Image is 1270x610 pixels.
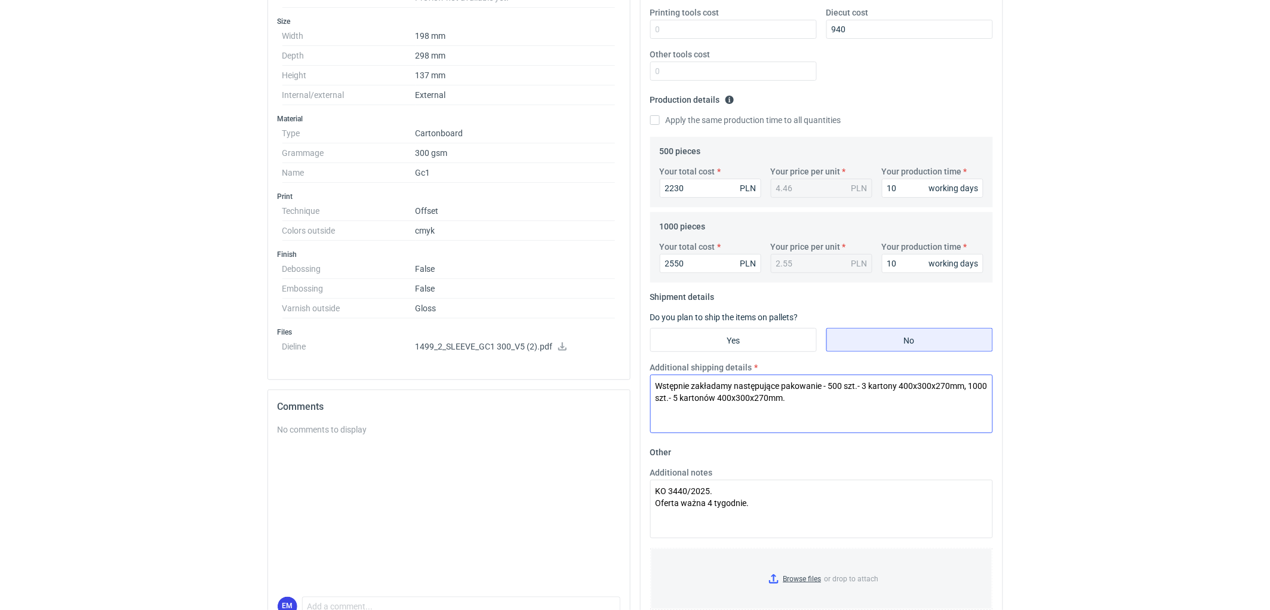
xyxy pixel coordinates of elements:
dt: Depth [282,46,416,66]
dt: Varnish outside [282,299,416,318]
dt: Technique [282,201,416,221]
legend: Other [650,443,672,457]
dd: Cartonboard [416,124,616,143]
div: working days [929,258,979,269]
input: 0 [882,254,983,273]
label: Diecut cost [826,7,869,19]
label: No [826,328,993,352]
dd: 300 gsm [416,143,616,163]
dd: 298 mm [416,46,616,66]
p: 1499_2_SLEEVE_GC1 300_V5 (2).pdf [416,342,616,352]
dd: 198 mm [416,26,616,46]
dd: External [416,85,616,105]
label: Your total cost [660,241,715,253]
dd: False [416,259,616,279]
dd: Gc1 [416,163,616,183]
label: Apply the same production time to all quantities [650,114,841,126]
label: Your price per unit [771,165,841,177]
label: Do you plan to ship the items on pallets? [650,312,798,322]
input: 0 [882,179,983,198]
input: 0 [650,20,817,39]
dd: Gloss [416,299,616,318]
dd: 137 mm [416,66,616,85]
input: 0 [826,20,993,39]
dd: False [416,279,616,299]
label: Printing tools cost [650,7,719,19]
label: or drop to attach [651,548,992,609]
div: PLN [740,182,757,194]
dt: Debossing [282,259,416,279]
label: Yes [650,328,817,352]
dt: Height [282,66,416,85]
label: Additional shipping details [650,361,752,373]
dt: Name [282,163,416,183]
h3: Material [278,114,620,124]
label: Your total cost [660,165,715,177]
legend: Production details [650,90,734,105]
dt: Grammage [282,143,416,163]
dt: Dieline [282,337,416,361]
textarea: Wstępnie zakładamy następujące pakowanie - 500 szt.- 3 kartony 400x300x270mm, 1000 szt.- 5 karton... [650,375,993,433]
div: PLN [851,182,868,194]
div: PLN [740,258,757,269]
legend: 1000 pieces [660,217,706,231]
legend: Shipment details [650,287,715,302]
textarea: KO 3440/2025. Oferta ważna 4 tygodnie. [650,480,993,538]
div: working days [929,182,979,194]
dt: Type [282,124,416,143]
dt: Colors outside [282,221,416,241]
dd: cmyk [416,221,616,241]
label: Additional notes [650,467,713,479]
label: Your production time [882,241,962,253]
input: 0 [660,179,761,198]
input: 0 [650,62,817,81]
input: 0 [660,254,761,273]
div: No comments to display [278,424,620,436]
label: Other tools cost [650,48,711,60]
dt: Width [282,26,416,46]
div: PLN [851,258,868,269]
h3: Size [278,17,620,26]
label: Your production time [882,165,962,177]
h3: Finish [278,250,620,259]
legend: 500 pieces [660,142,701,156]
label: Your price per unit [771,241,841,253]
h3: Print [278,192,620,201]
dd: Offset [416,201,616,221]
h3: Files [278,327,620,337]
dt: Embossing [282,279,416,299]
h2: Comments [278,400,620,414]
dt: Internal/external [282,85,416,105]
